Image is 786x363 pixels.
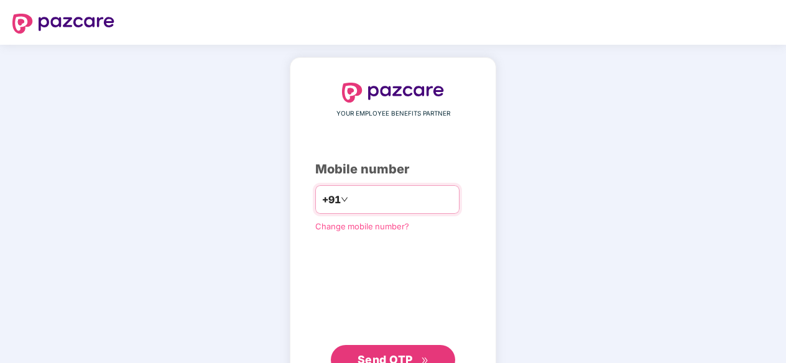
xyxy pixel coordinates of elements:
img: logo [12,14,114,34]
span: down [341,196,348,203]
img: logo [342,83,444,103]
a: Change mobile number? [315,221,409,231]
span: +91 [322,192,341,208]
span: YOUR EMPLOYEE BENEFITS PARTNER [336,109,450,119]
div: Mobile number [315,160,471,179]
